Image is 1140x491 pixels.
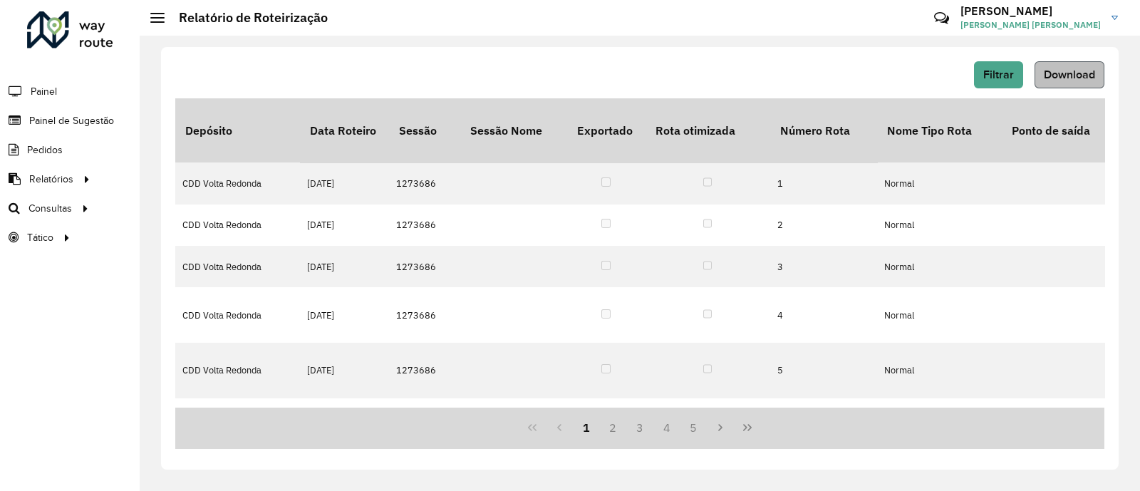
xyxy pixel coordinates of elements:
[1002,98,1126,162] th: Ponto de saída
[734,414,761,441] button: Last Page
[300,287,389,343] td: [DATE]
[27,143,63,157] span: Pedidos
[877,162,1002,204] td: Normal
[389,343,460,398] td: 1273686
[960,4,1101,18] h3: [PERSON_NAME]
[770,287,877,343] td: 4
[983,68,1014,81] span: Filtrar
[300,343,389,398] td: [DATE]
[175,98,300,162] th: Depósito
[877,205,1002,246] td: Normal
[770,205,877,246] td: 2
[770,343,877,398] td: 5
[28,201,72,216] span: Consultas
[770,98,877,162] th: Número Rota
[960,19,1101,31] span: [PERSON_NAME] [PERSON_NAME]
[770,246,877,287] td: 3
[175,287,300,343] td: CDD Volta Redonda
[877,398,1002,440] td: Normal
[175,246,300,287] td: CDD Volta Redonda
[707,414,734,441] button: Next Page
[1035,61,1104,88] button: Download
[926,3,957,33] a: Contato Rápido
[175,205,300,246] td: CDD Volta Redonda
[300,398,389,440] td: [DATE]
[29,172,73,187] span: Relatórios
[389,398,460,440] td: 1273686
[573,414,600,441] button: 1
[389,287,460,343] td: 1273686
[300,162,389,204] td: [DATE]
[175,398,300,440] td: CDD Volta Redonda
[175,343,300,398] td: CDD Volta Redonda
[653,414,680,441] button: 4
[389,246,460,287] td: 1273686
[300,246,389,287] td: [DATE]
[300,98,389,162] th: Data Roteiro
[175,162,300,204] td: CDD Volta Redonda
[877,246,1002,287] td: Normal
[460,98,567,162] th: Sessão Nome
[877,98,1002,162] th: Nome Tipo Rota
[389,205,460,246] td: 1273686
[974,61,1023,88] button: Filtrar
[626,414,653,441] button: 3
[680,414,708,441] button: 5
[877,343,1002,398] td: Normal
[29,113,114,128] span: Painel de Sugestão
[1044,68,1095,81] span: Download
[770,162,877,204] td: 1
[31,84,57,99] span: Painel
[27,230,53,245] span: Tático
[389,162,460,204] td: 1273686
[646,98,770,162] th: Rota otimizada
[300,205,389,246] td: [DATE]
[389,98,460,162] th: Sessão
[165,10,328,26] h2: Relatório de Roteirização
[567,98,646,162] th: Exportado
[770,398,877,440] td: 6
[877,287,1002,343] td: Normal
[599,414,626,441] button: 2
